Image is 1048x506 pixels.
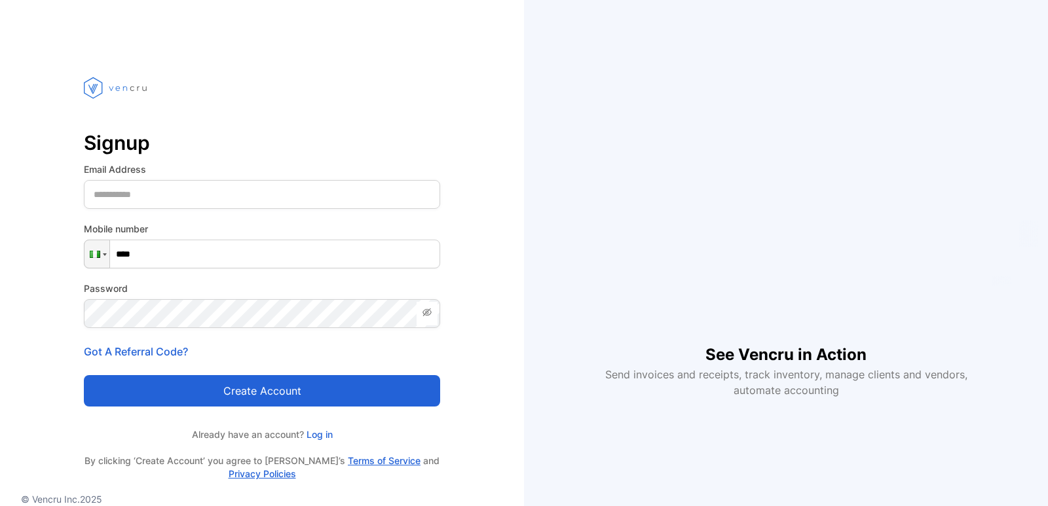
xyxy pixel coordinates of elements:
[229,468,296,479] a: Privacy Policies
[84,427,440,441] p: Already have an account?
[84,52,149,123] img: vencru logo
[597,367,975,398] p: Send invoices and receipts, track inventory, manage clients and vendors, automate accounting
[84,375,440,407] button: Create account
[84,162,440,176] label: Email Address
[84,240,109,268] div: Nigeria: + 234
[84,127,440,158] p: Signup
[84,222,440,236] label: Mobile number
[304,429,333,440] a: Log in
[84,344,440,359] p: Got A Referral Code?
[705,322,867,367] h1: See Vencru in Action
[84,454,440,480] p: By clicking ‘Create Account’ you agree to [PERSON_NAME]’s and
[348,455,421,466] a: Terms of Service
[596,109,976,322] iframe: YouTube video player
[84,281,440,295] label: Password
